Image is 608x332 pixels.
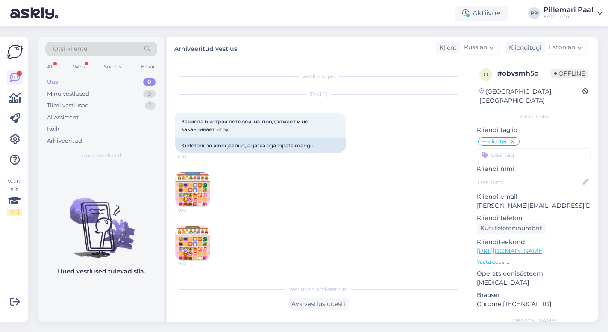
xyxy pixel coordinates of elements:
div: PP [528,7,540,19]
div: Aktiivne [455,6,508,21]
div: [GEOGRAPHIC_DATA], [GEOGRAPHIC_DATA] [479,87,582,105]
div: Eesti Loto [543,13,593,20]
p: Brauser [477,291,591,300]
a: Pillemari PaalEesti Loto [543,6,603,20]
img: Askly Logo [7,44,23,60]
div: Kliendi info [477,113,591,120]
input: Lisa tag [477,148,591,161]
p: Vaata edasi ... [477,258,591,266]
span: Estonian [549,43,575,52]
div: # obvsmh5c [497,68,551,79]
p: Kliendi tag'id [477,126,591,135]
span: Russian [464,43,487,52]
p: Chrome [TECHNICAL_ID] [477,300,591,308]
span: Offline [551,69,588,78]
div: Arhiveeritud [47,137,82,145]
img: Attachment [176,172,210,206]
div: Socials [102,61,123,72]
div: Web [71,61,86,72]
img: No chats [38,182,164,259]
span: e-kiirloterii [482,139,510,144]
a: [URL][DOMAIN_NAME] [477,247,544,255]
p: Operatsioonisüsteem [477,269,591,278]
span: Vestlus on arhiveeritud [289,285,347,293]
div: Küsi telefoninumbrit [477,223,546,234]
span: 0:41 [178,261,210,267]
div: All [45,61,55,72]
p: Kliendi telefon [477,214,591,223]
p: Uued vestlused tulevad siia. [58,267,145,276]
span: o [484,71,488,78]
div: AI Assistent [47,113,79,122]
div: Kiirloterii on kinni jäänud, ei jätka ega lõpeta mängu [175,138,346,153]
div: Klient [436,43,457,52]
div: Ava vestlus uuesti [288,298,349,310]
div: Minu vestlused [47,90,89,98]
div: [PERSON_NAME] [477,317,591,325]
img: Attachment [176,226,210,260]
div: 2 / 3 [7,209,22,216]
div: [DATE] [175,91,461,98]
div: Vaata siia [7,178,22,216]
p: Klienditeekond [477,238,591,247]
span: 0:41 [178,207,210,213]
p: [MEDICAL_DATA] [477,278,591,287]
span: Otsi kliente [53,44,87,53]
div: Tiimi vestlused [47,101,89,110]
p: Kliendi email [477,192,591,201]
label: Arhiveeritud vestlus [174,42,237,53]
div: Pillemari Paal [543,6,593,13]
p: [PERSON_NAME][EMAIL_ADDRESS][DOMAIN_NAME] [477,201,591,210]
span: Uued vestlused [82,152,121,159]
span: Зависла быстрая лотерея, не продолжает и не заканчивает игру [181,118,310,132]
div: Uus [47,78,58,86]
div: Klienditugi [505,43,542,52]
span: 0:41 [178,153,210,160]
div: 1 [145,101,156,110]
p: Kliendi nimi [477,165,591,173]
div: 0 [143,78,156,86]
div: Kõik [47,125,59,133]
div: 0 [143,90,156,98]
input: Lisa nimi [477,177,581,187]
div: Vestlus algas [175,73,461,80]
div: Email [139,61,157,72]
